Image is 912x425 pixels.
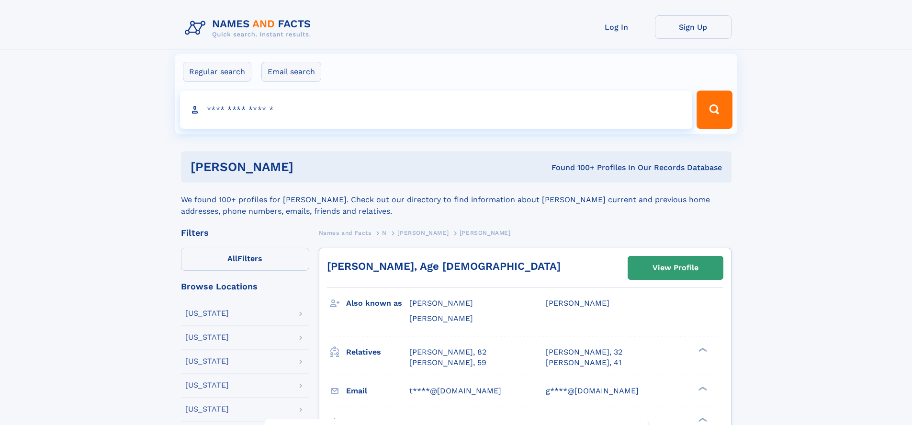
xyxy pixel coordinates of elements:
[653,257,698,279] div: View Profile
[628,256,723,279] a: View Profile
[319,227,372,239] a: Names and Facts
[185,357,229,365] div: [US_STATE]
[697,91,732,129] button: Search Button
[409,347,486,357] a: [PERSON_NAME], 82
[546,357,621,368] a: [PERSON_NAME], 41
[180,91,693,129] input: search input
[185,333,229,341] div: [US_STATE]
[696,416,708,423] div: ❯
[397,227,449,239] a: [PERSON_NAME]
[181,15,319,41] img: Logo Names and Facts
[227,254,237,263] span: All
[261,62,321,82] label: Email search
[346,344,409,360] h3: Relatives
[327,260,561,272] a: [PERSON_NAME], Age [DEMOGRAPHIC_DATA]
[346,383,409,399] h3: Email
[422,162,722,173] div: Found 100+ Profiles In Our Records Database
[382,227,387,239] a: N
[191,161,423,173] h1: [PERSON_NAME]
[397,230,449,236] span: [PERSON_NAME]
[181,248,309,271] label: Filters
[696,346,708,353] div: ❯
[185,310,229,317] div: [US_STATE]
[181,183,732,217] div: We found 100+ profiles for [PERSON_NAME]. Check out our directory to find information about [PERS...
[409,357,486,368] a: [PERSON_NAME], 59
[183,62,251,82] label: Regular search
[346,295,409,311] h3: Also known as
[409,299,473,308] span: [PERSON_NAME]
[655,15,732,39] a: Sign Up
[185,405,229,413] div: [US_STATE]
[382,230,387,236] span: N
[578,15,655,39] a: Log In
[546,347,622,357] a: [PERSON_NAME], 32
[696,385,708,391] div: ❯
[185,381,229,389] div: [US_STATE]
[546,299,609,308] span: [PERSON_NAME]
[181,282,309,291] div: Browse Locations
[181,229,309,237] div: Filters
[409,314,473,323] span: [PERSON_NAME]
[460,230,511,236] span: [PERSON_NAME]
